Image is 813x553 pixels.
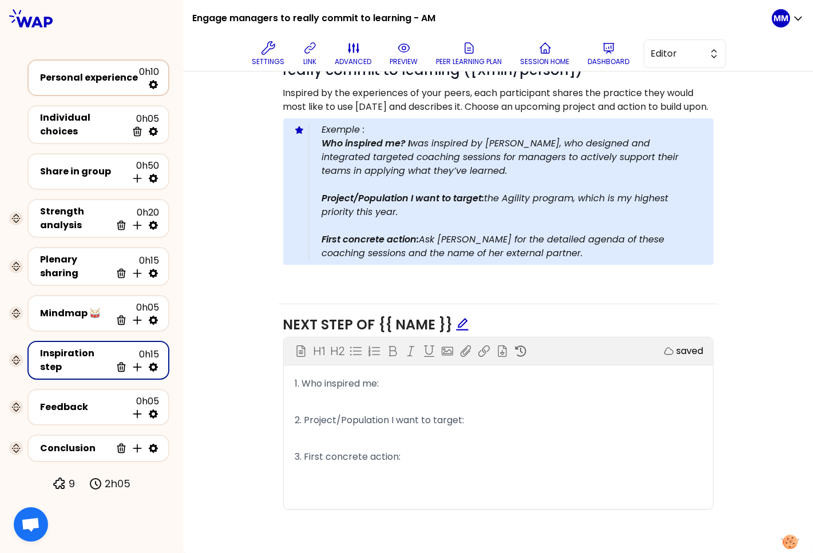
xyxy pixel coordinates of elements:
div: Plenary sharing [40,253,111,280]
p: H2 [330,343,344,359]
div: Personal experience [40,71,139,85]
button: MM [772,9,804,27]
div: Strength analysis [40,205,111,232]
button: Dashboard [584,37,634,71]
p: Exemple : [322,123,704,137]
p: H1 [313,343,325,359]
p: the Agility program, which is my highest priority this year. [322,192,704,219]
strong: Who inspired me? I [322,137,411,150]
button: Peer learning plan [432,37,507,71]
p: Inspired by the experiences of your peers, each participant shares the practice they would most l... [283,86,713,114]
a: Ouvrir le chat [14,507,48,542]
button: link [299,37,322,71]
div: Feedback [40,400,127,414]
div: 0h15 [111,254,159,279]
div: 0h20 [111,206,159,231]
div: 0h05 [127,112,159,137]
p: Dashboard [588,57,630,66]
span: Next step of {{ name }} [283,315,469,334]
p: saved [677,344,704,358]
p: Peer learning plan [437,57,502,66]
p: Session home [521,57,570,66]
div: 0h50 [127,159,159,184]
strong: Project/Population I want to target: [322,192,485,205]
p: 2h05 [105,476,130,492]
button: Session home [516,37,574,71]
div: Individual choices [40,111,127,138]
p: Ask [PERSON_NAME] for the detailed agenda of these coaching sessions and the name of her external... [322,219,704,260]
p: advanced [335,57,372,66]
button: Editor [644,39,726,68]
button: Settings [248,37,289,71]
div: Conclusion [40,441,111,455]
span: Editor [651,47,703,61]
p: 9 [69,476,75,492]
div: 0h05 [111,301,159,326]
div: 0h15 [111,348,159,373]
button: advanced [331,37,376,71]
span: 3. First concrete action: [295,450,401,463]
p: link [303,57,316,66]
div: 0h05 [127,395,159,420]
p: preview [390,57,418,66]
strong: First concrete action: [322,233,419,246]
span: 2. Project/Population I want to target: [295,413,465,427]
div: Inspiration step [40,347,111,374]
button: preview [386,37,423,71]
div: Edit [455,316,469,334]
span: edit [455,317,469,331]
span: 1. Who inspired me: [295,377,379,390]
p: was inspired by [PERSON_NAME], who designed and integrated targeted coaching sessions for manager... [322,137,704,178]
div: Share in group [40,165,127,178]
p: MM [774,13,788,24]
div: Mindmap 🥁 [40,307,111,320]
p: Settings [252,57,285,66]
div: 0h10 [139,65,159,90]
